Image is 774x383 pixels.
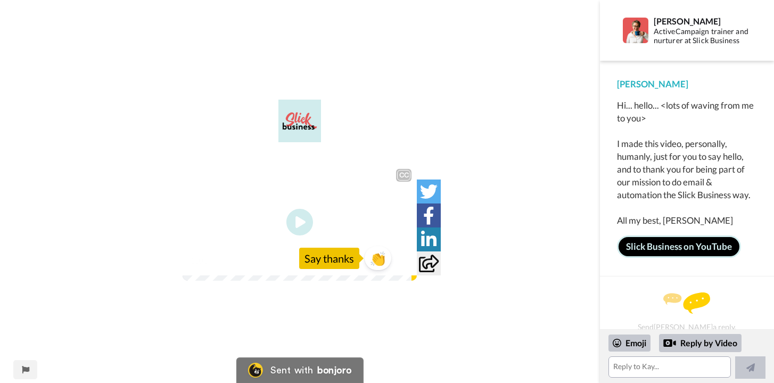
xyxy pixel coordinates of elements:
[608,335,651,352] div: Emoji
[248,363,263,378] img: Bonjoro Logo
[654,27,756,45] div: ActiveCampaign trainer and nurturer at Slick Business
[190,254,209,267] span: 0:00
[365,250,391,267] span: 👏
[663,337,676,349] div: Reply by Video
[278,100,321,142] img: 6a92549f-19df-4836-850d-e783700242bc
[663,292,710,314] img: message.svg
[617,235,741,258] a: Slick Business on YouTube
[623,18,648,43] img: Profile Image
[397,255,407,266] img: Full screen
[365,246,391,270] button: 👏
[659,334,742,352] div: Reply by Video
[617,78,757,91] div: [PERSON_NAME]
[270,365,313,375] div: Sent with
[217,254,235,267] span: 0:29
[614,295,760,328] div: Send [PERSON_NAME] a reply.
[236,357,363,383] a: Bonjoro LogoSent withbonjoro
[299,248,359,269] div: Say thanks
[317,365,351,375] div: bonjoro
[654,16,756,26] div: [PERSON_NAME]
[397,170,410,181] div: CC
[617,99,757,227] div: Hi... hello... <lots of waving from me to you> I made this video, personally, humanly, just for y...
[211,254,215,267] span: /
